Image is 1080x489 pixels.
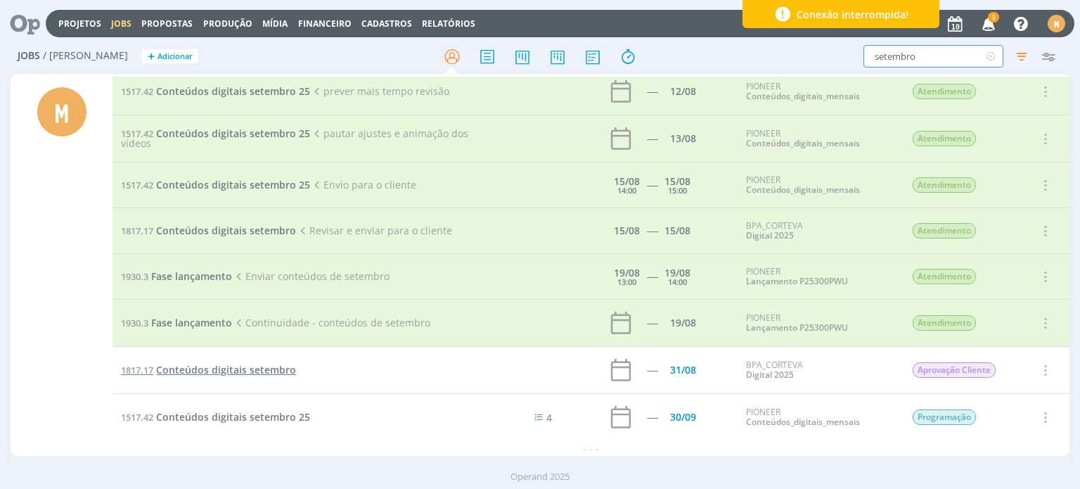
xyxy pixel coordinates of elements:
[142,49,198,64] button: +Adicionar
[647,412,657,422] div: -----
[670,87,696,96] div: 12/08
[199,18,257,30] button: Produção
[54,18,105,30] button: Projetos
[746,82,891,102] div: PIONEER
[112,441,1069,456] div: - - -
[156,127,310,140] span: Conteúdos digitais setembro 25
[121,269,232,283] a: 1930.3Fase lançamento
[422,18,475,30] a: Relatórios
[913,315,976,331] span: Atendimento
[988,12,999,23] span: 3
[647,178,657,191] span: -----
[121,84,310,98] a: 1517.42Conteúdos digitais setembro 25
[121,178,310,191] a: 1517.42Conteúdos digitais setembro 25
[746,369,794,381] a: Digital 2025
[121,179,153,191] span: 1517.42
[973,11,1002,37] button: 3
[151,269,232,283] span: Fase lançamento
[670,134,696,144] div: 13/08
[913,223,976,239] span: Atendimento
[58,18,101,30] a: Projetos
[614,177,640,186] div: 15/08
[121,317,148,329] span: 1930.3
[647,224,657,237] span: -----
[647,365,657,375] div: -----
[617,186,636,194] div: 14:00
[121,411,153,424] span: 1517.42
[863,45,1003,68] input: Busca
[121,363,296,376] a: 1817.17Conteúdos digitais setembro
[746,360,891,381] div: BPA_CORTEVA
[156,178,310,191] span: Conteúdos digitais setembro 25
[647,318,657,328] div: -----
[614,226,640,236] div: 15/08
[670,365,696,375] div: 31/08
[107,18,136,30] button: Jobs
[746,129,891,149] div: PIONEER
[232,269,389,283] span: Enviar conteúdos de setembro
[913,362,996,378] span: Aprovação Cliente
[746,416,860,428] a: Conteúdos_digitais_mensais
[670,412,696,422] div: 30/09
[294,18,356,30] button: Financeiro
[418,18,480,30] button: Relatórios
[746,137,860,149] a: Conteúdos_digitais_mensais
[156,363,296,376] span: Conteúdos digitais setembro
[797,7,908,22] span: Conexão interrompida!
[357,18,416,30] button: Cadastros
[43,50,128,62] span: / [PERSON_NAME]
[203,18,252,30] a: Produção
[121,127,153,140] span: 1517.42
[913,84,976,99] span: Atendimento
[746,313,891,334] div: PIONEER
[262,18,288,30] a: Mídia
[156,410,310,424] span: Conteúdos digitais setembro 25
[746,322,848,334] a: Lançamento P25300PWU
[121,316,232,329] a: 1930.3Fase lançamento
[310,84,449,98] span: prever mais tempo revisão
[137,18,197,30] button: Propostas
[664,268,690,278] div: 19/08
[617,278,636,286] div: 13:00
[121,85,153,98] span: 1517.42
[141,18,193,30] span: Propostas
[121,127,468,150] span: pautar ajustes e animação dos vídeos
[664,226,690,236] div: 15/08
[647,87,657,96] div: -----
[151,316,232,329] span: Fase lançamento
[746,175,891,196] div: PIONEER
[647,269,657,283] span: -----
[310,178,416,191] span: Envio para o cliente
[121,410,310,424] a: 1517.42Conteúdos digitais setembro 25
[258,18,292,30] button: Mídia
[1048,15,1065,32] div: M
[156,224,296,237] span: Conteúdos digitais setembro
[546,411,552,424] span: 4
[121,224,296,237] a: 1817.17Conteúdos digitais setembro
[664,177,690,186] div: 15/08
[913,409,976,425] span: Programação
[121,224,153,237] span: 1817.17
[156,84,310,98] span: Conteúdos digitais setembro 25
[111,18,131,30] a: Jobs
[121,270,148,283] span: 1930.3
[746,229,794,241] a: Digital 2025
[746,407,891,428] div: PIONEER
[121,127,310,140] a: 1517.42Conteúdos digitais setembro 25
[232,316,430,329] span: Continuidade - conteúdos de setembro
[148,49,155,64] span: +
[746,267,891,287] div: PIONEER
[746,221,891,241] div: BPA_CORTEVA
[913,131,976,146] span: Atendimento
[298,18,352,30] a: Financeiro
[121,364,153,376] span: 1817.17
[296,224,451,237] span: Revisar e enviar para o cliente
[668,186,687,194] div: 15:00
[746,184,860,196] a: Conteúdos_digitais_mensais
[647,134,657,144] div: -----
[668,278,687,286] div: 14:00
[913,177,976,193] span: Atendimento
[361,18,412,30] span: Cadastros
[614,268,640,278] div: 19/08
[670,318,696,328] div: 19/08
